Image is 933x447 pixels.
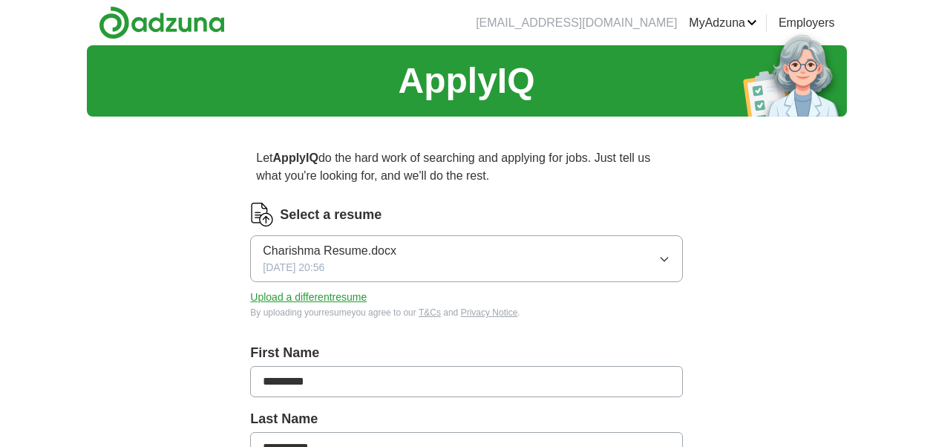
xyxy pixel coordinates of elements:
[461,307,518,318] a: Privacy Notice
[250,409,682,429] label: Last Name
[250,290,367,305] button: Upload a differentresume
[263,242,396,260] span: Charishma Resume.docx
[689,14,757,32] a: MyAdzuna
[99,6,225,39] img: Adzuna logo
[250,235,682,282] button: Charishma Resume.docx[DATE] 20:56
[419,307,441,318] a: T&Cs
[280,205,382,225] label: Select a resume
[250,203,274,226] img: CV Icon
[263,260,324,275] span: [DATE] 20:56
[273,151,318,164] strong: ApplyIQ
[250,143,682,191] p: Let do the hard work of searching and applying for jobs. Just tell us what you're looking for, an...
[250,343,682,363] label: First Name
[250,306,682,319] div: By uploading your resume you agree to our and .
[398,54,534,108] h1: ApplyIQ
[779,14,835,32] a: Employers
[476,14,677,32] li: [EMAIL_ADDRESS][DOMAIN_NAME]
